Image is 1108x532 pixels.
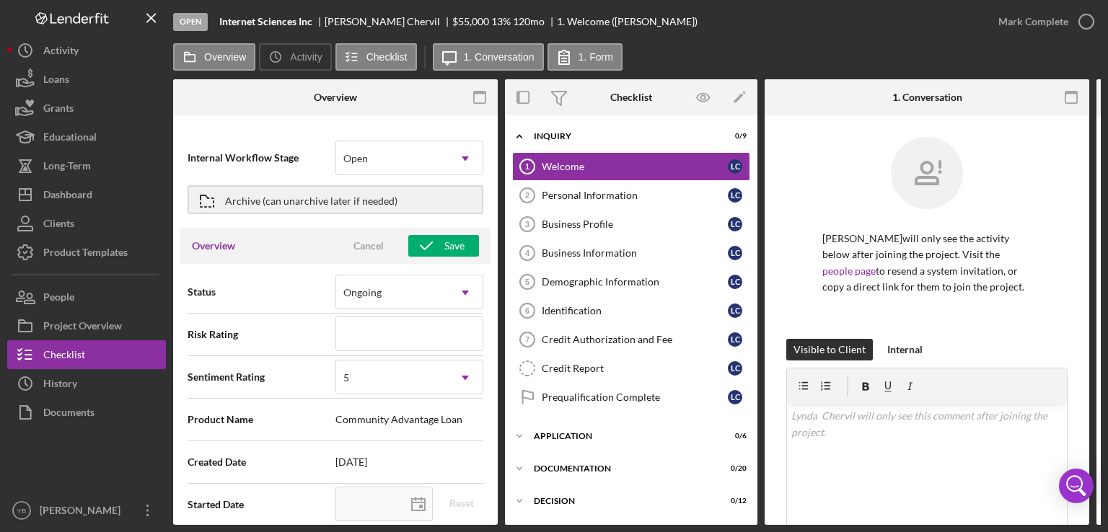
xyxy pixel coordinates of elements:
[7,369,166,398] button: History
[728,159,742,174] div: L C
[188,285,335,299] span: Status
[786,339,873,360] button: Visible to Client
[43,123,97,155] div: Educational
[579,51,613,63] label: 1. Form
[7,36,166,65] a: Activity
[314,92,357,103] div: Overview
[548,43,623,71] button: 1. Form
[512,383,750,412] a: Prequalification CompleteLC
[542,334,728,345] div: Credit Authorization and Fee
[610,92,652,103] div: Checklist
[408,235,479,257] button: Save
[43,94,74,126] div: Grants
[721,464,747,473] div: 0 / 20
[721,132,747,141] div: 0 / 9
[7,94,166,123] button: Grants
[43,238,128,270] div: Product Templates
[542,276,728,288] div: Demographic Information
[512,325,750,354] a: 7Credit Authorization and FeeLC
[188,455,335,469] span: Created Date
[728,390,742,404] div: L C
[892,92,962,103] div: 1. Conversation
[525,162,529,171] tspan: 1
[188,370,335,384] span: Sentiment Rating
[219,16,312,27] b: Internet Sciences Inc
[512,267,750,296] a: 5Demographic InformationLC
[512,181,750,210] a: 2Personal InformationLC
[998,7,1068,36] div: Mark Complete
[343,287,382,298] div: Ongoing
[204,51,246,63] label: Overview
[7,180,166,209] button: Dashboard
[793,339,866,360] div: Visible to Client
[188,327,335,342] span: Risk Rating
[7,398,166,427] button: Documents
[7,123,166,151] button: Educational
[335,456,483,468] span: [DATE]
[525,278,529,286] tspan: 5
[721,497,747,505] div: 0 / 12
[192,239,235,253] h3: Overview
[525,191,529,200] tspan: 2
[7,311,166,340] button: Project Overview
[343,372,349,384] div: 5
[542,161,728,172] div: Welcome
[728,332,742,347] div: L C
[7,238,166,267] button: Product Templates
[444,235,465,257] div: Save
[557,16,698,27] div: 1. Welcome ([PERSON_NAME])
[542,247,728,259] div: Business Information
[43,283,74,315] div: People
[43,311,122,344] div: Project Overview
[822,231,1032,296] p: [PERSON_NAME] will only see the activity below after joining the project. Visit the to resend a s...
[512,296,750,325] a: 6IdentificationLC
[366,51,408,63] label: Checklist
[43,65,69,97] div: Loans
[43,180,92,213] div: Dashboard
[728,217,742,231] div: L C
[440,492,483,514] button: Reset
[43,369,77,402] div: History
[728,275,742,289] div: L C
[728,246,742,260] div: L C
[512,354,750,383] a: Credit ReportLC
[542,363,728,374] div: Credit Report
[512,152,750,181] a: 1WelcomeLC
[534,464,711,473] div: Documentation
[534,432,711,440] div: Application
[7,209,166,238] button: Clients
[542,218,728,230] div: Business Profile
[822,265,876,277] a: people page
[984,7,1101,36] button: Mark Complete
[1059,469,1094,503] div: Open Intercom Messenger
[433,43,544,71] button: 1. Conversation
[290,51,322,63] label: Activity
[728,188,742,203] div: L C
[173,43,255,71] button: Overview
[542,305,728,316] div: Identification
[534,132,711,141] div: Inquiry
[525,220,529,229] tspan: 3
[343,153,368,164] div: Open
[7,151,166,180] button: Long-Term
[525,306,529,315] tspan: 6
[513,16,545,27] div: 120 mo
[36,496,130,528] div: [PERSON_NAME]
[325,16,452,27] div: [PERSON_NAME] Chervil
[7,340,166,369] button: Checklist
[452,15,489,27] span: $55,000
[7,65,166,94] button: Loans
[188,497,335,512] span: Started Date
[7,283,166,311] button: People
[43,398,94,430] div: Documents
[880,339,930,360] button: Internal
